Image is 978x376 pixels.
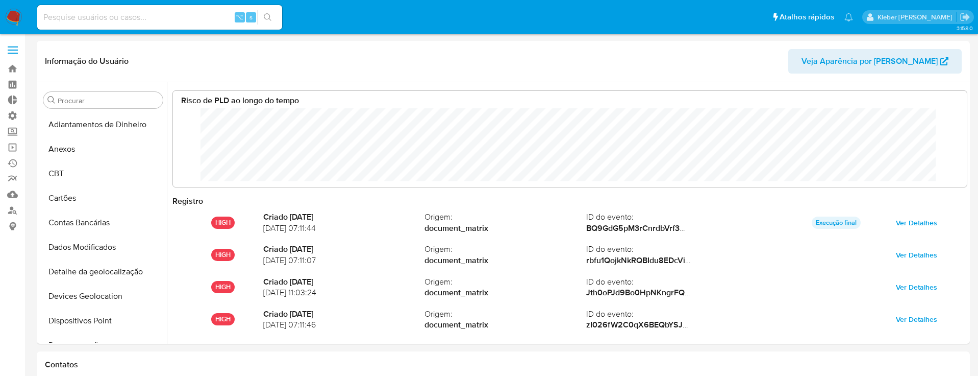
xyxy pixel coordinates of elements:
button: Veja Aparência por [PERSON_NAME] [788,49,962,74]
p: HIGH [211,249,235,261]
button: Detalhe da geolocalização [39,260,167,284]
span: ⌥ [236,12,243,22]
strong: Criado [DATE] [263,212,424,223]
span: ID do evento : [586,244,747,255]
button: Ver Detalhes [889,247,944,263]
button: Devices Geolocation [39,284,167,309]
strong: Criado [DATE] [263,244,424,255]
button: Documentação [39,333,167,358]
p: Execução final [812,217,861,229]
h1: Informação do Usuário [45,56,129,66]
button: Dispositivos Point [39,309,167,333]
span: [DATE] 07:11:44 [263,223,424,234]
span: Origem : [424,212,586,223]
p: HIGH [211,313,235,325]
span: Ver Detalhes [896,280,937,294]
span: s [249,12,253,22]
span: Ver Detalhes [896,312,937,326]
span: ID do evento : [586,276,747,288]
button: Dados Modificados [39,235,167,260]
button: Contas Bancárias [39,210,167,235]
span: [DATE] 11:03:24 [263,287,424,298]
strong: Risco de PLD ao longo do tempo [181,95,299,106]
span: Ver Detalhes [896,248,937,262]
span: Origem : [424,276,586,288]
button: Procurar [47,96,56,104]
h1: Contatos [45,360,962,370]
strong: document_matrix [424,287,586,298]
span: ID do evento : [586,212,747,223]
span: Origem : [424,309,586,320]
button: search-icon [257,10,278,25]
strong: document_matrix [424,319,586,331]
button: CBT [39,161,167,186]
strong: Registro [172,195,203,207]
span: Atalhos rápidos [780,12,834,22]
input: Pesquise usuários ou casos... [37,11,282,24]
p: kleber.bueno@mercadolivre.com [877,12,956,22]
strong: Criado [DATE] [263,276,424,288]
button: Anexos [39,137,167,161]
p: HIGH [211,281,235,293]
button: Adiantamentos de Dinheiro [39,112,167,137]
span: Origem : [424,244,586,255]
a: Notificações [844,13,853,21]
span: [DATE] 07:11:46 [263,319,424,331]
span: ID do evento : [586,309,747,320]
button: Ver Detalhes [889,279,944,295]
input: Procurar [58,96,159,105]
strong: document_matrix [424,223,586,234]
strong: Criado [DATE] [263,309,424,320]
p: HIGH [211,217,235,229]
strong: document_matrix [424,255,586,266]
span: Ver Detalhes [896,216,937,230]
button: Ver Detalhes [889,215,944,231]
a: Sair [960,12,970,22]
button: Ver Detalhes [889,311,944,327]
button: Cartões [39,186,167,210]
span: Veja Aparência por [PERSON_NAME] [801,49,938,74]
span: [DATE] 07:11:07 [263,255,424,266]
